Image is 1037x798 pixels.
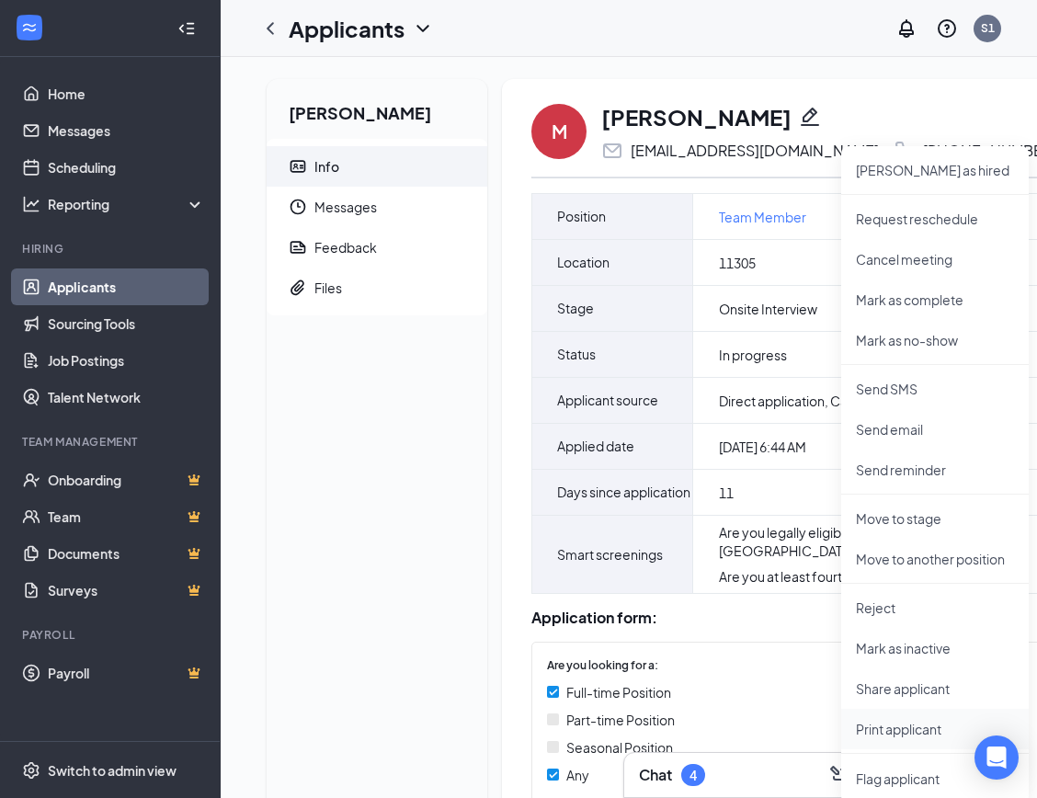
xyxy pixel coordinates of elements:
[557,378,658,423] span: Applicant source
[719,300,817,318] span: Onsite Interview
[289,238,307,256] svg: Report
[936,17,958,40] svg: QuestionInfo
[566,710,675,730] span: Part-time Position
[566,737,673,758] span: Seasonal Position
[799,106,821,128] svg: Pencil
[856,679,1014,698] p: Share applicant
[48,535,205,572] a: DocumentsCrown
[828,764,850,786] svg: ComposeMessage
[48,112,205,149] a: Messages
[314,279,342,297] div: Files
[557,470,690,515] span: Days since application
[557,532,663,577] span: Smart screenings
[48,761,177,780] div: Switch to admin view
[719,484,734,502] span: 11
[719,438,806,456] span: [DATE] 6:44 AM
[267,227,487,268] a: ReportFeedback
[48,462,205,498] a: OnboardingCrown
[856,769,1014,789] span: Flag applicant
[856,509,1014,528] p: Move to stage
[289,157,307,176] svg: ContactCard
[48,305,205,342] a: Sourcing Tools
[48,75,205,112] a: Home
[557,332,596,377] span: Status
[601,140,623,162] svg: Email
[267,268,487,308] a: PaperclipFiles
[314,157,339,176] div: Info
[895,17,917,40] svg: Notifications
[48,342,205,379] a: Job Postings
[289,198,307,216] svg: Clock
[689,768,697,783] div: 4
[719,392,914,410] span: Direct application, Careers page
[48,655,205,691] a: PayrollCrown
[631,142,879,160] div: [EMAIL_ADDRESS][DOMAIN_NAME]
[48,572,205,609] a: SurveysCrown
[825,760,854,790] button: ComposeMessage
[552,119,567,144] div: M
[22,761,40,780] svg: Settings
[22,627,201,643] div: Payroll
[547,657,658,675] span: Are you looking for a:
[557,240,610,285] span: Location
[856,550,1014,568] p: Move to another position
[22,241,201,256] div: Hiring
[566,765,589,785] span: Any
[48,195,206,213] div: Reporting
[856,639,1014,657] p: Mark as inactive
[48,498,205,535] a: TeamCrown
[259,17,281,40] svg: ChevronLeft
[639,765,672,785] h3: Chat
[48,379,205,416] a: Talent Network
[719,346,787,364] span: In progress
[48,268,205,305] a: Applicants
[856,291,1014,309] p: Mark as complete
[20,18,39,37] svg: WorkstreamLogo
[267,79,487,139] h2: [PERSON_NAME]
[22,434,201,450] div: Team Management
[856,210,1014,228] p: Request reschedule
[177,19,196,38] svg: Collapse
[48,149,205,186] a: Scheduling
[974,735,1019,780] div: Open Intercom Messenger
[856,380,1014,398] p: Send SMS
[314,187,473,227] span: Messages
[557,424,634,469] span: Applied date
[856,420,1014,439] p: Send email
[557,286,594,331] span: Stage
[856,331,1014,349] p: Mark as no-show
[601,101,792,132] h1: [PERSON_NAME]
[289,13,405,44] h1: Applicants
[314,238,377,256] div: Feedback
[557,194,606,239] span: Position
[856,461,1014,479] p: Send reminder
[981,20,995,36] div: S1
[894,140,916,162] svg: Phone
[856,161,1014,179] p: [PERSON_NAME] as hired
[856,720,1014,738] p: Print applicant
[719,207,806,227] a: Team Member
[267,187,487,227] a: ClockMessages
[856,598,1014,617] p: Reject
[267,146,487,187] a: ContactCardInfo
[412,17,434,40] svg: ChevronDown
[856,250,1014,268] p: Cancel meeting
[719,254,756,272] span: 11305
[566,682,671,702] span: Full-time Position
[289,279,307,297] svg: Paperclip
[22,195,40,213] svg: Analysis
